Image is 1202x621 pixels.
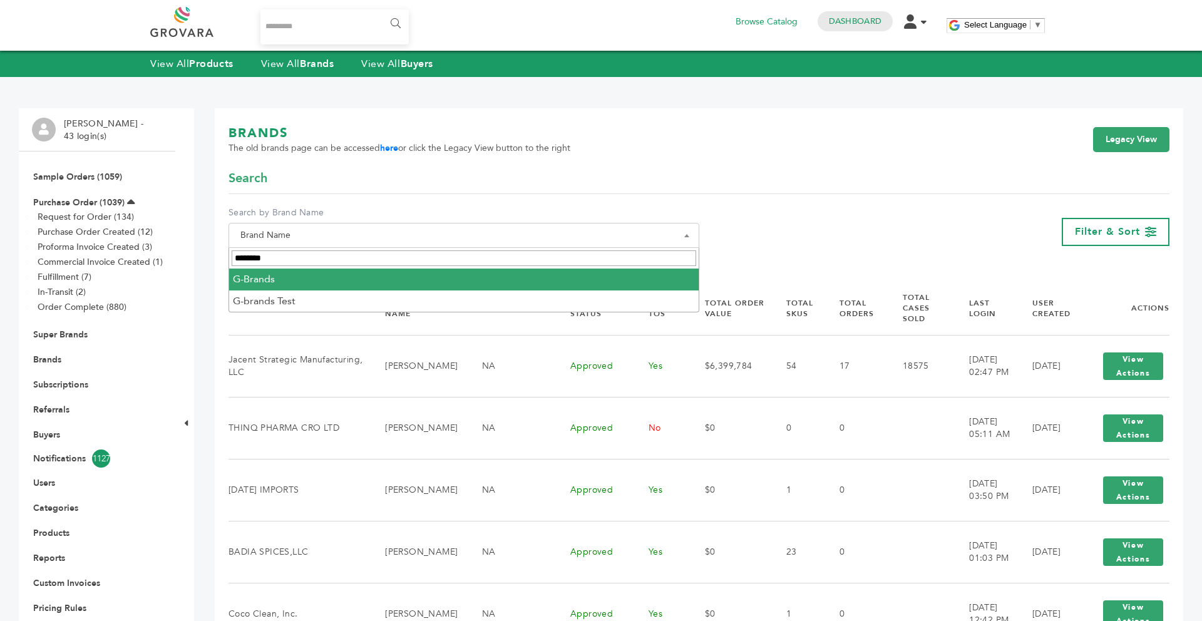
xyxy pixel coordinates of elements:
[229,290,699,312] li: G-brands Test
[229,521,369,583] td: BADIA SPICES,LLC
[260,9,409,44] input: Search...
[369,397,466,459] td: [PERSON_NAME]
[555,459,633,521] td: Approved
[229,459,369,521] td: [DATE] IMPORTS
[229,269,699,290] li: G-Brands
[824,335,887,397] td: 17
[229,207,699,219] label: Search by Brand Name
[633,521,689,583] td: Yes
[771,282,824,335] th: Total SKUs
[33,404,69,416] a: Referrals
[964,20,1027,29] span: Select Language
[1017,521,1081,583] td: [DATE]
[229,125,570,142] h1: BRANDS
[555,521,633,583] td: Approved
[33,449,161,468] a: Notifications1127
[32,118,56,141] img: profile.png
[92,449,110,468] span: 1127
[736,15,798,29] a: Browse Catalog
[964,20,1042,29] a: Select Language​
[229,335,369,397] td: Jacent Strategic Manufacturing, LLC
[1075,225,1140,239] span: Filter & Sort
[1081,282,1169,335] th: Actions
[953,459,1017,521] td: [DATE] 03:50 PM
[1103,476,1163,504] button: View Actions
[824,397,887,459] td: 0
[33,379,88,391] a: Subscriptions
[466,335,555,397] td: NA
[633,335,689,397] td: Yes
[300,57,334,71] strong: Brands
[466,459,555,521] td: NA
[1017,459,1081,521] td: [DATE]
[235,227,692,244] span: Brand Name
[689,282,771,335] th: Total Order Value
[150,57,234,71] a: View AllProducts
[824,521,887,583] td: 0
[1017,397,1081,459] td: [DATE]
[771,459,824,521] td: 1
[33,171,122,183] a: Sample Orders (1059)
[33,429,60,441] a: Buyers
[33,527,69,539] a: Products
[369,335,466,397] td: [PERSON_NAME]
[771,335,824,397] td: 54
[369,521,466,583] td: [PERSON_NAME]
[829,16,881,27] a: Dashboard
[1103,352,1163,380] button: View Actions
[38,211,134,223] a: Request for Order (134)
[33,197,125,208] a: Purchase Order (1039)
[771,397,824,459] td: 0
[369,459,466,521] td: [PERSON_NAME]
[33,577,100,589] a: Custom Invoices
[38,241,152,253] a: Proforma Invoice Created (3)
[229,142,570,155] span: The old brands page can be accessed or click the Legacy View button to the right
[1030,20,1030,29] span: ​
[633,459,689,521] td: Yes
[232,250,696,266] input: Search
[64,118,146,142] li: [PERSON_NAME] - 43 login(s)
[38,256,163,268] a: Commercial Invoice Created (1)
[689,335,771,397] td: $6,399,784
[361,57,433,71] a: View AllBuyers
[771,521,824,583] td: 23
[33,552,65,564] a: Reports
[1093,127,1169,152] a: Legacy View
[33,329,88,341] a: Super Brands
[689,521,771,583] td: $0
[689,459,771,521] td: $0
[953,282,1017,335] th: Last Login
[887,335,954,397] td: 18575
[33,602,86,614] a: Pricing Rules
[229,170,267,187] span: Search
[555,335,633,397] td: Approved
[38,226,153,238] a: Purchase Order Created (12)
[887,282,954,335] th: Total Cases Sold
[261,57,334,71] a: View AllBrands
[1034,20,1042,29] span: ▼
[33,477,55,489] a: Users
[380,142,398,154] a: here
[633,397,689,459] td: No
[1103,414,1163,442] button: View Actions
[953,335,1017,397] td: [DATE] 02:47 PM
[689,397,771,459] td: $0
[38,271,91,283] a: Fulfillment (7)
[229,223,699,248] span: Brand Name
[38,286,86,298] a: In-Transit (2)
[1017,335,1081,397] td: [DATE]
[1017,282,1081,335] th: User Created
[824,459,887,521] td: 0
[824,282,887,335] th: Total Orders
[953,521,1017,583] td: [DATE] 01:03 PM
[466,397,555,459] td: NA
[555,397,633,459] td: Approved
[33,502,78,514] a: Categories
[229,397,369,459] td: THINQ PHARMA CRO LTD
[1103,538,1163,566] button: View Actions
[189,57,233,71] strong: Products
[466,521,555,583] td: NA
[953,397,1017,459] td: [DATE] 05:11 AM
[401,57,433,71] strong: Buyers
[38,301,126,313] a: Order Complete (880)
